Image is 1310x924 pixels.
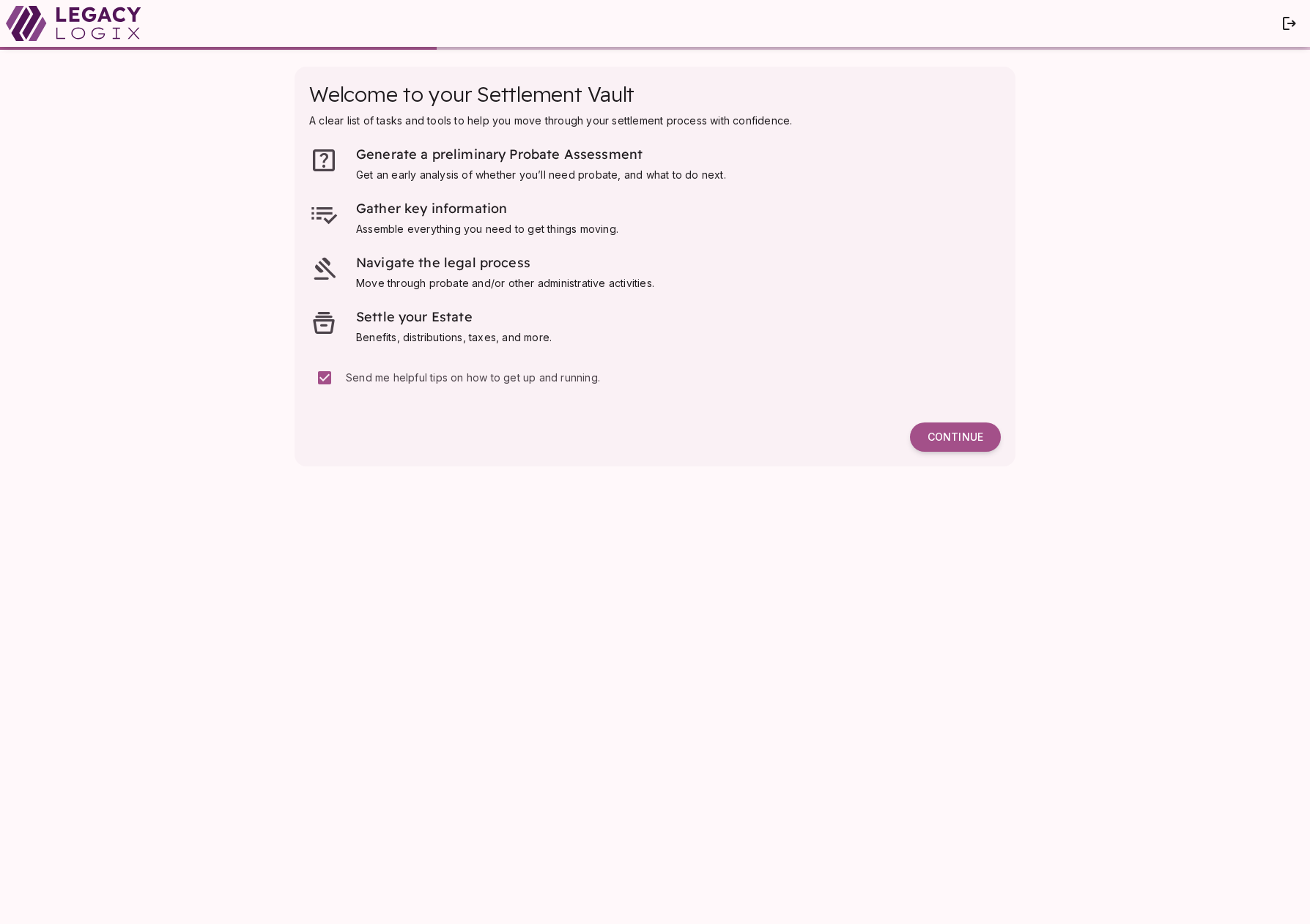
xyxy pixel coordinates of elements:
span: Gather key information [356,200,507,217]
span: Navigate the legal process [356,254,530,271]
span: Benefits, distributions, taxes, and more. [356,331,552,343]
span: Continue [928,431,983,444]
span: Assemble everything you need to get things moving. [356,223,618,235]
span: Move through probate and/or other administrative activities. [356,277,654,289]
span: Settle your Estate [356,308,473,325]
button: Continue [910,422,1001,452]
span: Get an early analysis of whether you’ll need probate, and what to do next. [356,168,726,181]
span: Welcome to your Settlement Vault [309,81,634,107]
span: Generate a preliminary Probate Assessment [356,146,643,163]
span: Send me helpful tips on how to get up and running. [346,371,600,384]
span: A clear list of tasks and tools to help you move through your settlement process with confidence. [309,114,792,127]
